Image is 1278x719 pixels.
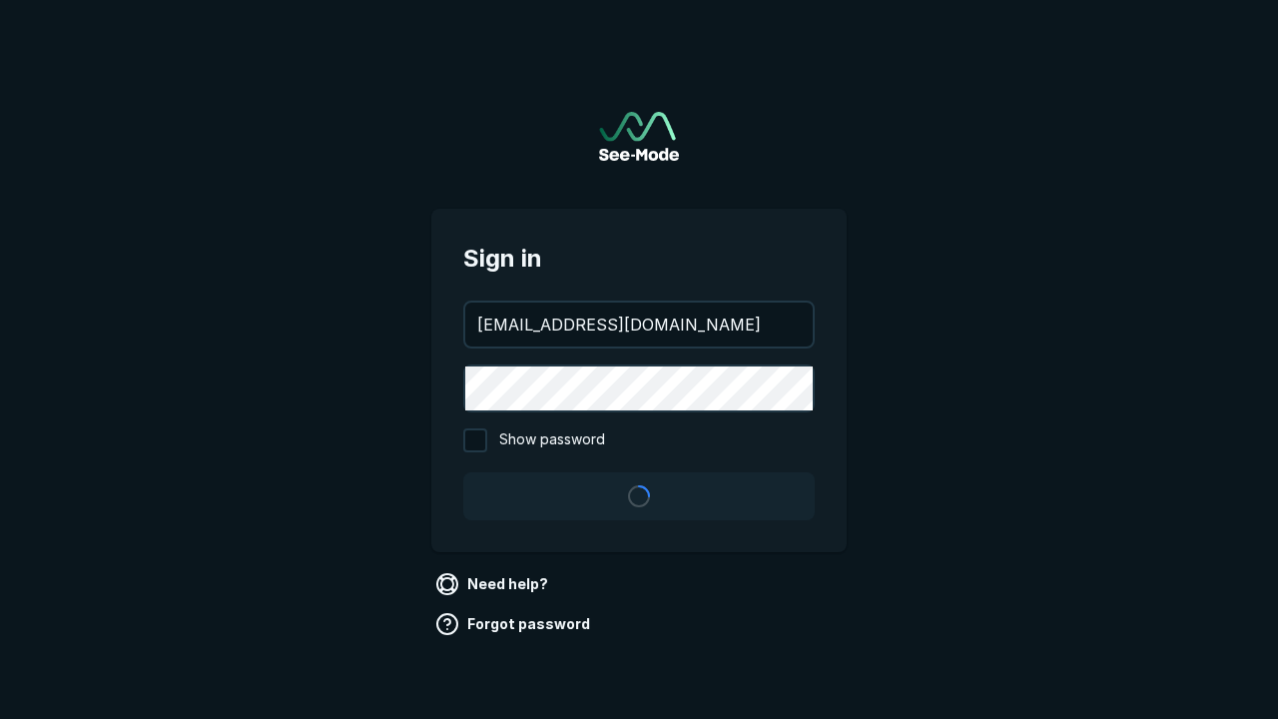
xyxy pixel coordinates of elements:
span: Show password [499,428,605,452]
span: Sign in [463,241,815,277]
input: your@email.com [465,303,813,347]
a: Forgot password [431,608,598,640]
a: Go to sign in [599,112,679,161]
a: Need help? [431,568,556,600]
img: See-Mode Logo [599,112,679,161]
